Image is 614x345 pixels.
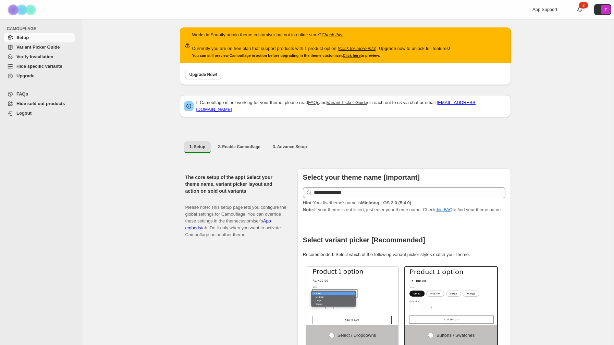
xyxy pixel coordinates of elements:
button: Upgrade Now! [185,70,221,79]
img: Buttons / Swatches [405,267,497,325]
strong: Hint: [303,200,313,205]
img: Camouflage [5,0,40,19]
span: FAQs [16,91,28,97]
button: Avatar with initials T [594,4,611,15]
span: 1. Setup [189,144,206,150]
h2: The core setup of the app! Select your theme name, variant picker layout and action on sold out v... [185,174,286,194]
a: Hide specific variants [4,62,75,71]
a: Upgrade [4,71,75,81]
span: Hide specific variants [16,64,62,69]
p: Works in Shopify admin theme customiser but not in online store? [192,31,450,38]
span: Avatar with initials T [601,5,611,14]
span: 3. Advance Setup [273,144,307,150]
a: Verify Installation [4,52,75,62]
span: Upgrade Now! [189,72,217,77]
a: Click for more info [339,46,375,51]
a: Click here [343,53,361,57]
a: 2 [576,6,583,13]
span: 2. Enable Camouflage [218,144,260,150]
span: Logout [16,111,32,116]
a: FAQs [308,100,319,105]
p: If your theme is not listed, just enter your theme name. Check to find your theme name. [303,200,505,213]
span: Setup [16,35,29,40]
span: Upgrade [16,73,35,78]
a: Variant Picker Guide [4,42,75,52]
a: Variant Picker Guide [327,100,367,105]
a: FAQs [4,89,75,99]
strong: Minimog - OS 2.0 (5.4.0) [361,200,411,205]
p: Currently you are on free plan that support products with 1 product option ( ). Upgrade now to un... [192,45,450,52]
a: Hide sold out products [4,99,75,108]
span: Variant Picker Guide [16,44,60,50]
span: CAMOUFLAGE [7,26,77,31]
text: T [605,8,607,12]
b: Select variant picker [Recommended] [303,236,425,244]
p: Please note: This setup page lets you configure the global settings for Camouflage. You can overr... [185,197,286,238]
a: Setup [4,33,75,42]
div: 2 [579,2,588,9]
span: Verify Installation [16,54,53,59]
small: You can still preview Camouflage in action before upgrading in the theme customizer. to preview. [192,53,380,57]
img: Select / Dropdowns [306,267,398,325]
p: Recommended: Select which of the following variant picker styles match your theme. [303,251,505,258]
p: If Camouflage is not working for your theme, please read and or reach out to us via chat or email: [196,99,507,113]
span: Buttons / Swatches [437,333,475,338]
b: Select your theme name [Important] [303,174,420,181]
a: Logout [4,108,75,118]
strong: Note: [303,207,314,212]
a: this FAQ [435,207,453,212]
span: Hide sold out products [16,101,65,106]
span: Your live theme's name is [303,200,411,205]
a: Check this. [321,32,343,37]
span: App Support [532,7,557,12]
span: Select / Dropdowns [337,333,376,338]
